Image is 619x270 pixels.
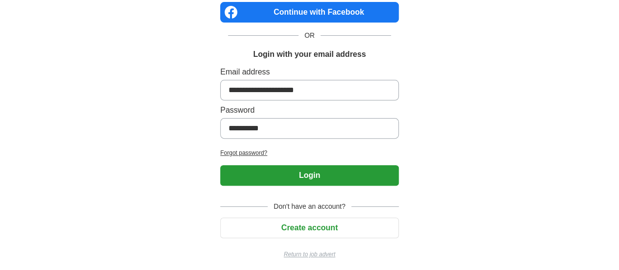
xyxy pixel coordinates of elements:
[220,66,399,78] label: Email address
[220,148,399,157] a: Forgot password?
[253,49,366,60] h1: Login with your email address
[220,104,399,116] label: Password
[220,218,399,238] button: Create account
[220,165,399,186] button: Login
[220,2,399,23] a: Continue with Facebook
[220,250,399,259] a: Return to job advert
[298,30,321,41] span: OR
[268,201,351,212] span: Don't have an account?
[220,223,399,232] a: Create account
